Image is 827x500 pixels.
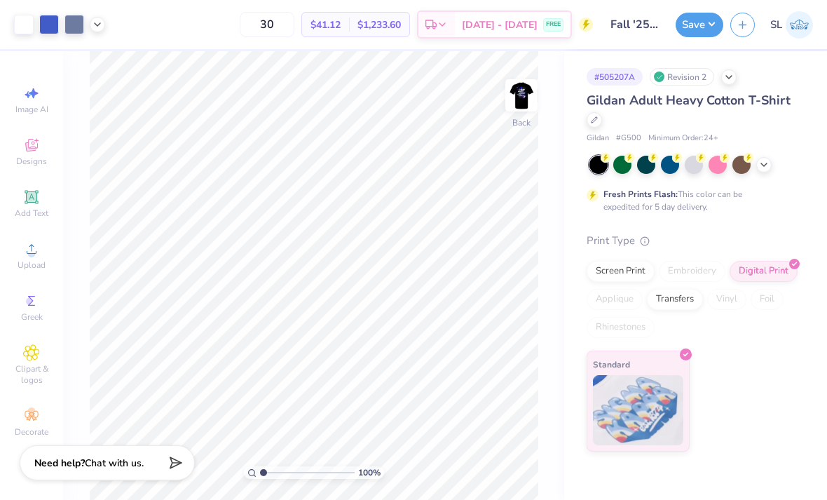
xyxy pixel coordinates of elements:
span: Standard [593,357,630,372]
div: Transfers [647,289,703,310]
img: Back [507,81,535,109]
span: Chat with us. [85,457,144,470]
span: $1,233.60 [357,18,401,32]
div: Rhinestones [587,317,655,338]
button: Save [676,13,723,37]
span: SL [770,17,782,33]
span: Gildan [587,133,609,144]
img: Siqi Li [786,11,813,39]
span: Gildan Adult Heavy Cotton T-Shirt [587,92,791,109]
div: Print Type [587,233,799,249]
a: SL [770,11,813,39]
img: Standard [593,375,683,445]
span: [DATE] - [DATE] [462,18,538,32]
input: – – [240,12,294,37]
span: Clipart & logos [7,363,56,386]
div: Vinyl [707,289,746,310]
span: Upload [18,259,46,271]
div: This color can be expedited for 5 day delivery. [603,188,776,213]
span: Add Text [15,208,48,219]
div: Embroidery [659,261,725,282]
span: Greek [21,311,43,323]
strong: Need help? [34,457,85,470]
strong: Fresh Prints Flash: [603,189,678,200]
span: $41.12 [310,18,341,32]
div: Applique [587,289,643,310]
span: Decorate [15,426,48,438]
div: Back [512,116,531,129]
span: FREE [546,20,561,29]
span: Image AI [15,104,48,115]
span: Minimum Order: 24 + [648,133,718,144]
span: 100 % [358,466,381,479]
div: Screen Print [587,261,655,282]
div: Foil [751,289,784,310]
span: # G500 [616,133,641,144]
input: Untitled Design [600,11,669,39]
span: Designs [16,156,47,167]
div: # 505207A [587,68,643,86]
div: Revision 2 [650,68,714,86]
div: Digital Print [730,261,798,282]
